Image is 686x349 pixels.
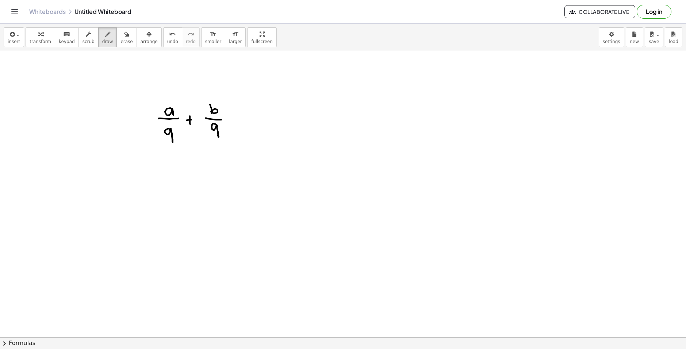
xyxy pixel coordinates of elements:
span: keypad [59,39,75,44]
span: scrub [83,39,95,44]
span: load [669,39,678,44]
i: redo [187,30,194,39]
span: undo [167,39,178,44]
button: scrub [78,27,99,47]
span: fullscreen [251,39,272,44]
span: redo [186,39,196,44]
button: save [645,27,663,47]
button: fullscreen [247,27,276,47]
i: format_size [232,30,239,39]
span: Collaborate Live [571,8,629,15]
i: keyboard [63,30,70,39]
span: arrange [141,39,158,44]
button: new [626,27,643,47]
button: undoundo [163,27,182,47]
span: new [630,39,639,44]
span: draw [102,39,113,44]
button: transform [26,27,55,47]
i: format_size [210,30,216,39]
span: smaller [205,39,221,44]
button: settings [599,27,624,47]
button: erase [116,27,137,47]
button: Collaborate Live [564,5,635,18]
span: settings [603,39,620,44]
button: arrange [137,27,162,47]
span: insert [8,39,20,44]
button: keyboardkeypad [55,27,79,47]
span: transform [30,39,51,44]
button: load [665,27,682,47]
span: larger [229,39,242,44]
button: draw [98,27,117,47]
button: Log in [637,5,671,19]
button: insert [4,27,24,47]
span: erase [120,39,133,44]
button: Toggle navigation [9,6,20,18]
a: Whiteboards [29,8,66,15]
span: save [649,39,659,44]
button: redoredo [182,27,200,47]
button: format_sizelarger [225,27,246,47]
button: format_sizesmaller [201,27,225,47]
i: undo [169,30,176,39]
